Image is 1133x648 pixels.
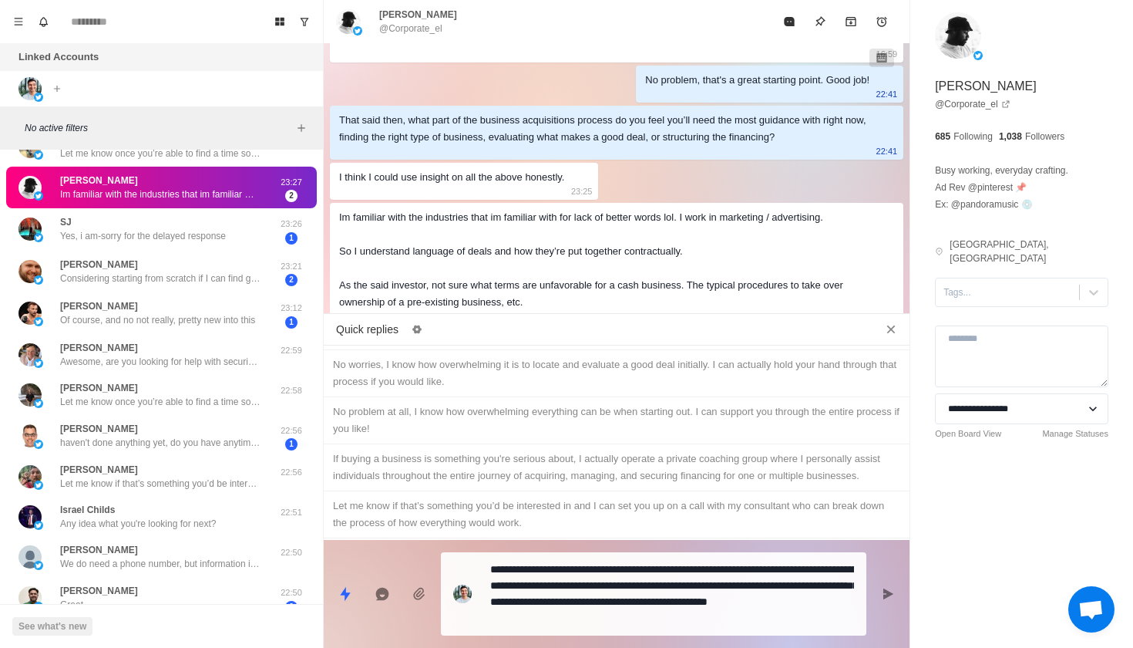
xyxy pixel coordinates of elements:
p: 23:25 [571,183,593,200]
p: [PERSON_NAME] [60,422,138,436]
div: That said then, what part of the business acquisitions process do you feel you’ll need the most g... [339,112,869,146]
img: picture [18,302,42,325]
img: picture [18,586,42,609]
p: Busy working, everyday crafting. Ad Rev @pinterest 📌 Ex: @pandoramusic 💿 [935,162,1108,213]
img: picture [18,218,42,241]
button: Reply with AI [367,579,398,609]
img: picture [18,176,42,199]
img: picture [34,150,43,160]
img: picture [34,191,43,201]
p: [PERSON_NAME] [60,299,138,313]
p: 16:59 [876,46,898,62]
p: [GEOGRAPHIC_DATA], [GEOGRAPHIC_DATA] [950,238,1108,265]
p: No active filters [25,121,292,135]
span: 2 [285,274,298,286]
img: picture [34,440,43,449]
img: picture [935,12,981,59]
p: 22:41 [876,143,898,160]
p: [PERSON_NAME] [60,258,138,272]
p: [PERSON_NAME] [935,77,1037,96]
p: Linked Accounts [18,49,99,65]
p: [PERSON_NAME] [60,463,138,477]
img: picture [18,465,42,488]
div: Im familiar with the industries that im familiar with for lack of better words lol. I work in mar... [339,209,869,311]
img: picture [18,77,42,100]
p: 22:56 [272,424,311,437]
img: picture [34,602,43,611]
button: Add account [48,79,66,98]
div: If buying a business is something you're serious about, I actually operate a private coaching gro... [333,451,900,484]
p: [PERSON_NAME] [60,174,138,187]
img: picture [973,51,983,60]
p: 23:27 [876,308,898,325]
img: picture [34,359,43,368]
p: 22:51 [272,506,311,519]
img: picture [34,481,43,490]
p: SJ [60,215,72,229]
p: Let me know if that’s something you’d be interested in and I can set you up on a call with my con... [60,477,261,491]
p: Quick replies [336,322,398,338]
button: Send message [872,579,903,609]
p: 23:26 [272,218,311,231]
button: Show unread conversations [292,9,317,34]
p: 22:50 [272,546,311,559]
p: [PERSON_NAME] [60,584,138,598]
p: Great. [60,598,86,612]
p: Any idea what you're looking for next? [60,517,216,531]
p: Let me know once you’re able to find a time so I can confirm that on my end + shoot over the pre-... [60,147,261,160]
p: 685 [935,130,950,143]
p: 1,038 [999,130,1022,143]
img: picture [18,545,42,569]
button: Notifications [31,9,55,34]
img: picture [18,424,42,447]
button: Close quick replies [879,317,903,342]
p: 22:59 [272,344,311,357]
p: We do need a phone number, but information is not shared. [60,557,261,571]
span: 1 [285,438,298,451]
img: picture [34,317,43,326]
img: picture [18,505,42,528]
p: haven't done anything yet, do you have anytime this week or next to chat? [60,436,261,450]
div: I think I could use insight on all the above honestly. [339,169,564,186]
button: Archive [835,6,866,37]
img: picture [34,93,43,102]
button: Add media [404,579,435,609]
span: 2 [285,601,298,613]
img: picture [34,561,43,570]
p: Im familiar with the industries that im familiar with for lack of better words lol. I work in mar... [60,187,261,201]
img: picture [34,275,43,285]
p: Let me know once you’re able to find a time so I can confirm that on my end + shoot over the pre-... [60,395,261,409]
p: Considering starting from scratch if I can find good location [60,272,261,285]
p: [PERSON_NAME] [60,543,138,557]
p: Of course, and no not really, pretty new into this [60,313,255,327]
p: 22:41 [876,86,898,103]
img: picture [18,383,42,407]
p: 22:50 [272,586,311,599]
p: Followers [1025,130,1064,143]
img: picture [34,521,43,530]
a: @Corporate_el [935,97,1010,111]
img: picture [18,343,42,366]
p: Israel Childs [60,503,115,517]
div: No problem, that's a great starting point. Good job! [645,72,869,89]
p: 23:27 [272,176,311,189]
button: Mark as read [774,6,805,37]
p: Yes, i am-sorry for the delayed response [60,229,226,243]
img: picture [34,233,43,242]
button: Quick replies [330,579,361,609]
p: 22:58 [272,384,311,397]
span: 1 [285,316,298,329]
div: Let me know if that’s something you’d be interested in and I can set you up on a call with my con... [333,498,900,532]
button: Menu [6,9,31,34]
span: 2 [285,190,298,202]
button: See what's new [12,617,92,636]
button: Board View [267,9,292,34]
img: picture [18,260,42,283]
p: 23:12 [272,302,311,315]
img: picture [353,26,362,35]
button: Pin [805,6,835,37]
img: picture [34,399,43,408]
p: 22:56 [272,466,311,479]
img: picture [453,585,472,603]
div: No problem at all, I know how overwhelming everything can be when starting out. I can support you... [333,403,900,437]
